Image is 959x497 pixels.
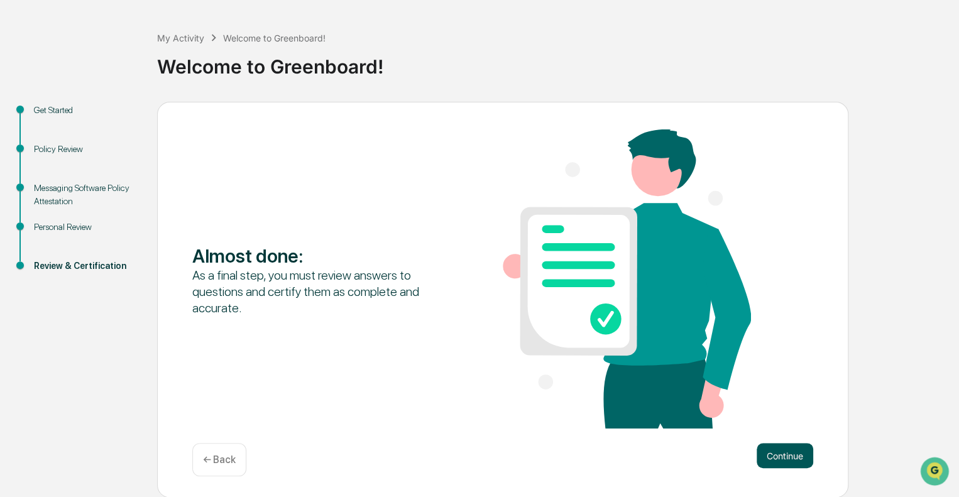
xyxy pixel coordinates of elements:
img: 1746055101610-c473b297-6a78-478c-a979-82029cc54cd1 [13,96,35,119]
div: Welcome to Greenboard! [223,33,326,43]
div: Review & Certification [34,259,137,273]
div: Start new chat [43,96,206,109]
div: 🖐️ [13,160,23,170]
span: Preclearance [25,158,81,171]
span: Pylon [125,213,152,222]
div: Policy Review [34,143,137,156]
div: Personal Review [34,221,137,234]
div: Welcome to Greenboard! [157,45,953,78]
a: 🗄️Attestations [86,153,161,176]
span: Attestations [104,158,156,171]
div: My Activity [157,33,204,43]
div: We're available if you need us! [43,109,159,119]
a: 🔎Data Lookup [8,177,84,200]
div: 🔎 [13,183,23,194]
div: Get Started [34,104,137,117]
iframe: Open customer support [919,456,953,489]
span: Data Lookup [25,182,79,195]
div: Almost done : [192,244,441,267]
a: 🖐️Preclearance [8,153,86,176]
div: As a final step, you must review answers to questions and certify them as complete and accurate. [192,267,441,316]
p: How can we help? [13,26,229,46]
img: Almost done [503,129,751,429]
div: 🗄️ [91,160,101,170]
button: Start new chat [214,100,229,115]
a: Powered byPylon [89,212,152,222]
p: ← Back [203,454,236,466]
div: Messaging Software Policy Attestation [34,182,137,208]
button: Continue [757,443,813,468]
